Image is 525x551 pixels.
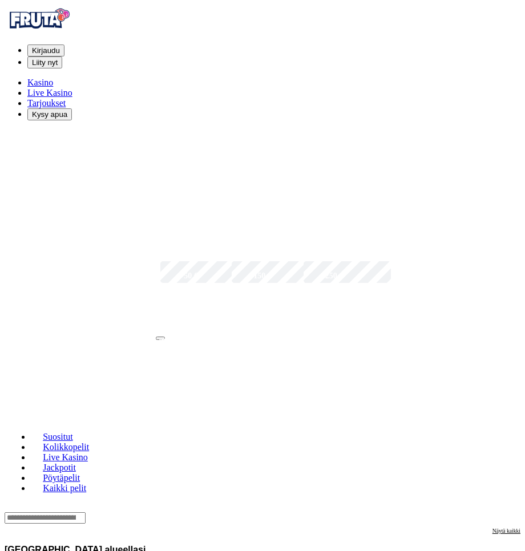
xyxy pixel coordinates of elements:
[5,5,73,33] img: Fruta
[5,402,117,408] span: UUSIA HEDELMÄPELEJÄ JOKA VIIKKO
[27,44,64,56] button: Kirjaudu
[27,88,72,98] span: Live Kasino
[5,423,520,503] nav: Lobby
[32,110,67,119] span: Kysy apua
[31,469,91,487] a: Pöytäpelit
[31,428,84,445] a: Suositut
[27,78,53,87] a: diamond iconKasino
[242,195,283,208] div: 200
[27,108,72,120] button: headphones iconKysy apua
[156,366,370,372] span: 200 kierrätysvapaata ilmaiskierrosta ensitalletuksen yhteydessä. 50 kierrosta per päivä, 4 päivän...
[32,58,58,67] span: Liity nyt
[38,442,94,452] span: Kolikkopelit
[156,335,370,359] button: Talleta ja pelaa
[27,88,72,98] a: poker-chip iconLive Kasino
[27,78,53,87] span: Kasino
[139,402,303,408] span: 200 ILMAISKIERROSTA ENSIMMÄISELLÄ TALLETUKSELLA
[27,56,62,68] button: Liity nyt
[31,459,87,476] a: Jackpotit
[157,260,225,293] label: 50 €
[192,212,333,226] div: Ilmaiskierrosta
[5,512,86,524] input: Search
[229,260,296,293] label: 150 €
[159,336,243,359] span: Talleta ja pelaa
[32,46,60,55] span: Kirjaudu
[5,25,73,35] a: Fruta
[301,260,368,293] label: 250 €
[27,98,66,108] a: gift-inverted iconTarjoukset
[31,439,100,456] a: Kolikkopelit
[31,449,99,466] a: Live Kasino
[38,452,92,462] span: Live Kasino
[492,528,520,534] span: Näytä kaikki
[38,483,91,493] span: Kaikki pelit
[38,463,80,472] span: Jackpotit
[293,305,297,316] span: €
[5,412,520,534] header: Lobby
[38,432,77,441] span: Suositut
[38,473,84,483] span: Pöytäpelit
[31,480,98,497] a: Kaikki pelit
[165,333,168,339] span: €
[27,98,66,108] span: Tarjoukset
[326,402,490,408] span: HEDELMÄISEN NOPEAT KOTIUTUKSET JA TALLETUKSET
